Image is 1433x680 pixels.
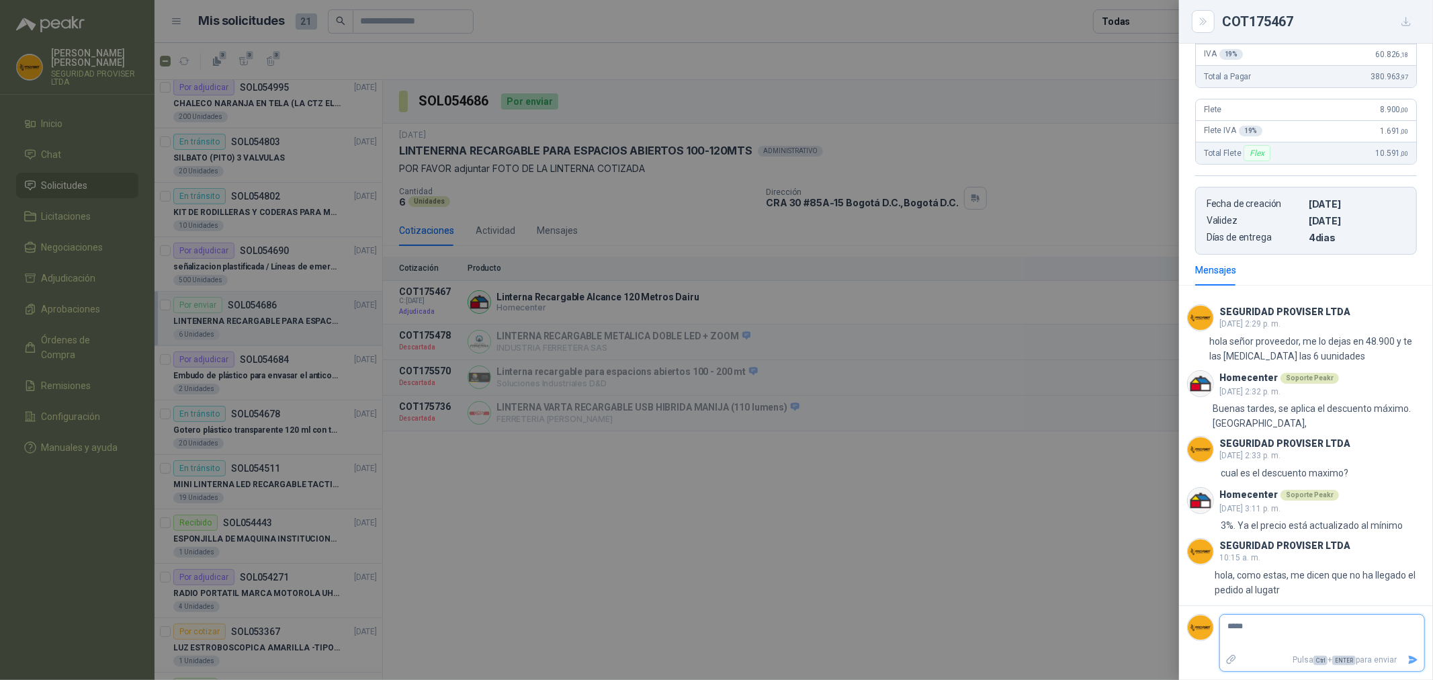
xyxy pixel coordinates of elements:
span: Ctrl [1313,656,1328,665]
span: Flete IVA [1204,126,1262,136]
span: [DATE] 2:33 p. m. [1219,451,1280,460]
label: Adjuntar archivos [1220,648,1243,672]
img: Company Logo [1188,437,1213,462]
h3: SEGURIDAD PROVISER LTDA [1219,308,1350,316]
button: Enviar [1402,648,1424,672]
p: [DATE] [1309,215,1405,226]
div: COT175467 [1222,11,1417,32]
div: Mensajes [1195,263,1236,278]
div: Soporte Peakr [1280,373,1339,384]
span: 10:15 a. m. [1219,553,1260,562]
p: Validez [1207,215,1303,226]
span: [DATE] 3:11 p. m. [1219,504,1280,513]
span: Flete [1204,105,1221,114]
span: [DATE] 2:29 p. m. [1219,319,1280,329]
img: Company Logo [1188,371,1213,396]
p: [DATE] [1309,198,1405,210]
img: Company Logo [1188,305,1213,331]
p: Días de entrega [1207,232,1303,243]
h3: SEGURIDAD PROVISER LTDA [1219,440,1350,448]
h3: Homecenter [1219,374,1278,382]
h3: SEGURIDAD PROVISER LTDA [1219,542,1350,550]
span: [DATE] 2:32 p. m. [1219,387,1280,396]
span: 10.591 [1375,148,1408,158]
button: Close [1195,13,1211,30]
h3: Homecenter [1219,491,1278,499]
span: ,97 [1400,73,1408,81]
span: IVA [1204,49,1243,60]
span: ENTER [1332,656,1356,665]
span: 8.900 [1380,105,1408,114]
p: Fecha de creación [1207,198,1303,210]
div: 19 % [1239,126,1263,136]
span: ,00 [1400,106,1408,114]
span: 1.691 [1380,126,1408,136]
p: hola señor proveedor, me lo dejas en 48.900 y te las [MEDICAL_DATA] las 6 uunidades [1209,334,1425,364]
p: Buenas tardes, se aplica el descuento máximo. [GEOGRAPHIC_DATA], [1213,401,1425,431]
span: ,18 [1400,51,1408,58]
span: 380.963 [1371,72,1408,81]
div: Flex [1244,145,1270,161]
p: cual es el descuento maximo? [1221,466,1348,480]
span: Total a Pagar [1204,72,1251,81]
p: hola, como estas, me dicen que no ha llegado el pedido al lugatr [1215,568,1425,597]
span: ,00 [1400,128,1408,135]
img: Company Logo [1188,539,1213,564]
p: 4 dias [1309,232,1405,243]
img: Company Logo [1188,615,1213,640]
span: 60.826 [1375,50,1408,59]
div: 19 % [1219,49,1244,60]
p: Pulsa + para enviar [1243,648,1403,672]
p: 3%. Ya el precio está actualizado al mínimo [1221,518,1403,533]
span: ,00 [1400,150,1408,157]
span: Total Flete [1204,145,1273,161]
div: Soporte Peakr [1280,490,1339,501]
img: Company Logo [1188,488,1213,513]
